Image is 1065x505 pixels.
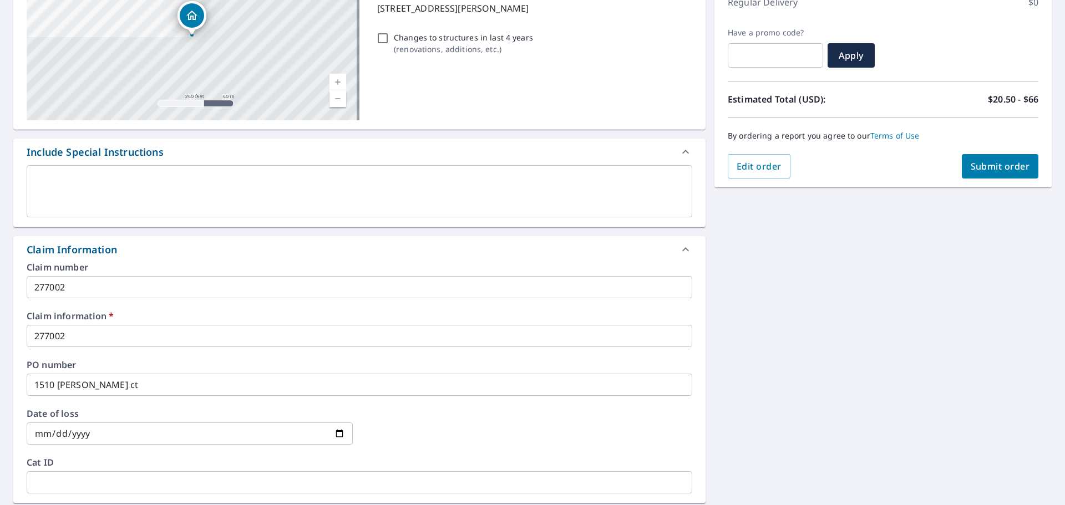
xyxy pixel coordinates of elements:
label: Claim information [27,312,692,320]
p: ( renovations, additions, etc. ) [394,43,533,55]
p: [STREET_ADDRESS][PERSON_NAME] [377,2,688,15]
label: Claim number [27,263,692,272]
p: By ordering a report you agree to our [728,131,1038,141]
span: Submit order [971,160,1030,172]
div: Claim Information [27,242,117,257]
button: Edit order [728,154,790,178]
a: Current Level 17, Zoom In [329,74,346,90]
a: Terms of Use [870,130,920,141]
button: Apply [828,43,875,68]
p: $20.50 - $66 [988,93,1038,106]
p: Estimated Total (USD): [728,93,883,106]
p: Changes to structures in last 4 years [394,32,533,43]
label: Cat ID [27,458,692,467]
span: Edit order [737,160,782,172]
div: Include Special Instructions [27,145,164,160]
div: Claim Information [13,236,706,263]
label: Have a promo code? [728,28,823,38]
label: Date of loss [27,409,353,418]
button: Submit order [962,154,1039,178]
div: Dropped pin, building 1, Residential property, 1510 Sprigler Ct New Albany, IN 47150 [177,1,206,35]
span: Apply [836,49,866,62]
div: Include Special Instructions [13,139,706,165]
label: PO number [27,360,692,369]
a: Current Level 17, Zoom Out [329,90,346,107]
